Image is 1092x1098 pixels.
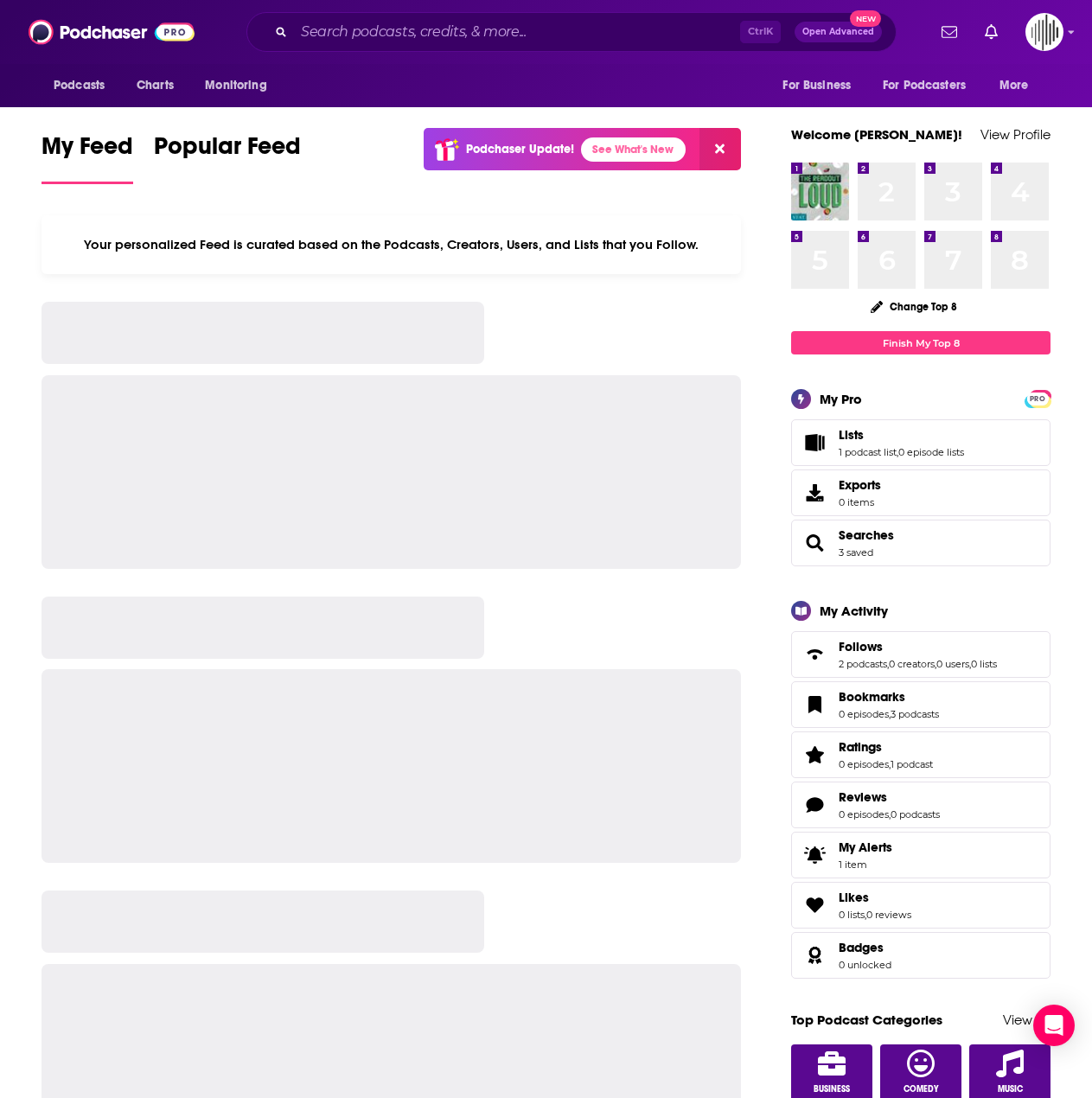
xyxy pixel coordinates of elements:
span: , [889,758,891,770]
input: Search podcasts, credits, & more... [294,18,740,46]
span: My Alerts [839,839,892,855]
a: 3 saved [839,546,873,559]
a: 0 podcasts [891,808,940,820]
a: Exports [791,469,1050,516]
a: Show notifications dropdown [978,17,1005,47]
a: 0 episodes [839,758,889,770]
span: Open Advanced [802,28,874,36]
a: View All [1003,1012,1050,1028]
span: 1 item [839,859,892,871]
span: Exports [797,481,832,505]
span: Popular Feed [154,131,301,171]
a: 0 users [936,658,969,670]
span: , [889,808,891,820]
span: For Business [782,73,851,98]
div: Search podcasts, credits, & more... [246,12,897,52]
span: Follows [839,639,883,654]
button: Change Top 8 [860,296,967,317]
a: Charts [125,69,184,102]
a: See What's New [581,137,686,162]
a: My Alerts [791,832,1050,878]
span: 0 items [839,496,881,508]
button: Show profile menu [1025,13,1063,51]
a: 0 lists [971,658,997,670]
div: My Pro [820,391,862,407]
span: Charts [137,73,174,98]
a: 0 unlocked [839,959,891,971]
button: open menu [770,69,872,102]
a: 2 podcasts [839,658,887,670]
a: Badges [797,943,832,967]
span: Bookmarks [839,689,905,705]
span: Podcasts [54,73,105,98]
a: Likes [839,890,911,905]
a: Searches [839,527,894,543]
a: Popular Feed [154,131,301,184]
span: For Podcasters [883,73,966,98]
a: 0 episodes [839,808,889,820]
a: Bookmarks [797,693,832,717]
span: Music [998,1084,1023,1095]
span: Logged in as gpg2 [1025,13,1063,51]
a: View Profile [980,126,1050,143]
span: Monitoring [205,73,266,98]
span: Bookmarks [791,681,1050,728]
div: Your personalized Feed is curated based on the Podcasts, Creators, Users, and Lists that you Follow. [42,215,741,274]
span: Reviews [839,789,887,805]
a: 1 podcast [891,758,933,770]
span: Comedy [904,1084,939,1095]
a: 0 creators [889,658,935,670]
span: New [850,10,881,27]
button: open menu [987,69,1050,102]
span: Exports [839,477,881,493]
a: Searches [797,531,832,555]
a: Follows [839,639,997,654]
span: , [969,658,971,670]
span: My Feed [42,131,133,171]
a: Ratings [797,743,832,767]
span: Likes [839,890,869,905]
a: My Feed [42,131,133,184]
span: Reviews [791,782,1050,828]
div: My Activity [820,603,888,619]
span: Follows [791,631,1050,678]
span: Searches [791,520,1050,566]
a: PRO [1027,392,1048,405]
button: open menu [42,69,127,102]
span: More [999,73,1029,98]
img: User Profile [1025,13,1063,51]
span: , [889,708,891,720]
a: Welcome [PERSON_NAME]! [791,126,962,143]
div: Open Intercom Messenger [1033,1005,1075,1046]
a: Follows [797,642,832,667]
span: Likes [791,882,1050,929]
img: The Readout Loud [791,163,849,220]
span: , [897,446,898,458]
span: , [887,658,889,670]
a: 0 reviews [866,909,911,921]
a: Badges [839,940,891,955]
a: Finish My Top 8 [791,331,1050,354]
span: Ratings [839,739,882,755]
a: Bookmarks [839,689,939,705]
a: Lists [797,431,832,455]
a: 0 lists [839,909,865,921]
a: Likes [797,893,832,917]
button: Open AdvancedNew [795,22,882,42]
span: Lists [791,419,1050,466]
span: Badges [791,932,1050,979]
button: open menu [872,69,991,102]
span: , [865,909,866,921]
a: Top Podcast Categories [791,1012,942,1028]
img: Podchaser - Follow, Share and Rate Podcasts [29,16,195,48]
a: Show notifications dropdown [935,17,964,47]
a: Reviews [839,789,940,805]
span: Badges [839,940,884,955]
button: open menu [193,69,289,102]
span: Lists [839,427,864,443]
span: Ratings [791,731,1050,778]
